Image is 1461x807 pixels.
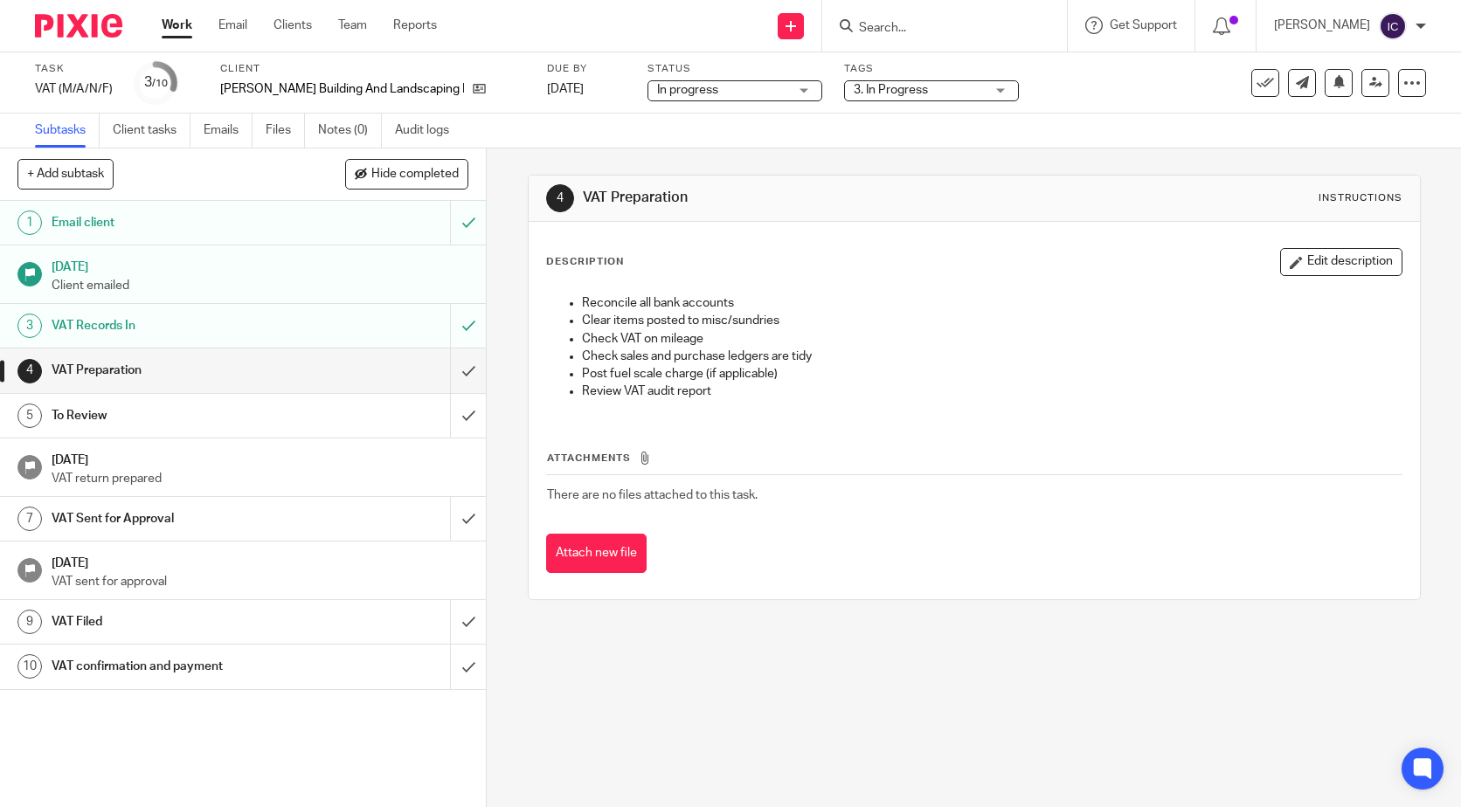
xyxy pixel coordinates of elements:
a: Reports [393,17,437,34]
p: Description [546,255,624,269]
button: Attach new file [546,534,647,573]
p: VAT return prepared [52,470,469,487]
p: VAT sent for approval [52,573,469,590]
h1: VAT Preparation [52,357,306,383]
span: [DATE] [547,83,584,95]
label: Client [220,62,525,76]
p: Post fuel scale charge (if applicable) [582,365,1402,383]
p: Reconcile all bank accounts [582,294,1402,312]
div: 3 [17,314,42,338]
a: Clients [274,17,312,34]
h1: VAT Preparation [583,189,1011,207]
h1: To Review [52,403,306,429]
label: Task [35,62,113,76]
button: Edit description [1280,248,1402,276]
p: Review VAT audit report [582,383,1402,400]
a: Client tasks [113,114,190,148]
p: [PERSON_NAME] [1274,17,1370,34]
img: svg%3E [1379,12,1407,40]
div: 5 [17,403,42,428]
span: Hide completed [371,168,459,182]
a: Files [266,114,305,148]
span: In progress [657,84,718,96]
a: Notes (0) [318,114,382,148]
a: Team [338,17,367,34]
div: 3 [144,72,168,93]
label: Tags [844,62,1019,76]
a: Audit logs [395,114,462,148]
h1: VAT confirmation and payment [52,653,306,679]
p: Check sales and purchase ledgers are tidy [582,348,1402,365]
span: There are no files attached to this task. [547,489,758,501]
label: Status [647,62,822,76]
label: Due by [547,62,626,76]
a: Subtasks [35,114,100,148]
div: 4 [546,184,574,212]
p: Clear items posted to misc/sundries [582,312,1402,329]
h1: [DATE] [52,550,469,572]
div: 10 [17,654,42,679]
h1: Email client [52,210,306,236]
p: [PERSON_NAME] Building And Landscaping Limited [220,80,464,98]
div: 4 [17,359,42,383]
h1: VAT Filed [52,609,306,635]
a: Emails [204,114,253,148]
a: Work [162,17,192,34]
h1: [DATE] [52,447,469,469]
small: /10 [152,79,168,88]
h1: VAT Records In [52,313,306,339]
span: Get Support [1110,19,1177,31]
input: Search [857,21,1014,37]
img: Pixie [35,14,122,38]
h1: [DATE] [52,254,469,276]
span: 3. In Progress [854,84,928,96]
div: Instructions [1319,191,1402,205]
div: 7 [17,507,42,531]
div: VAT (M/A/N/F) [35,80,113,98]
p: Check VAT on mileage [582,330,1402,348]
p: Client emailed [52,277,469,294]
button: Hide completed [345,159,468,189]
div: 1 [17,210,42,235]
span: Attachments [547,453,631,463]
a: Email [218,17,247,34]
div: 9 [17,610,42,634]
button: + Add subtask [17,159,114,189]
h1: VAT Sent for Approval [52,506,306,532]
